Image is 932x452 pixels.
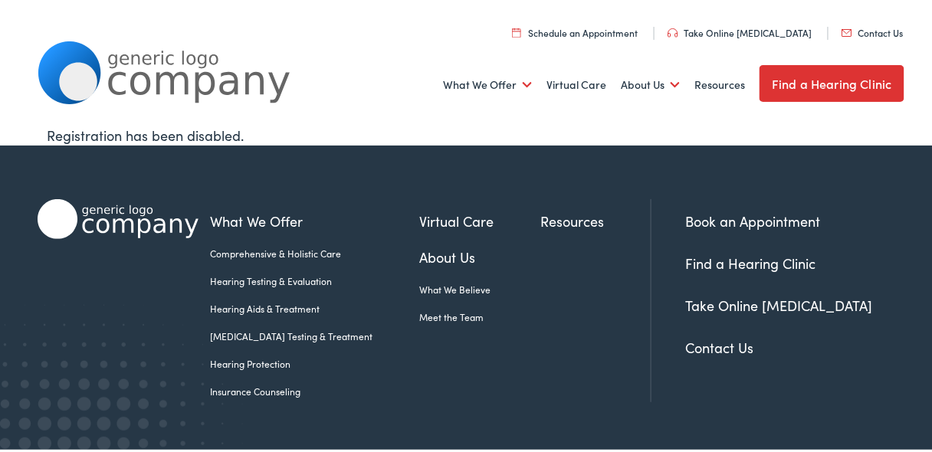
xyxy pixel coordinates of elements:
[210,244,419,258] a: Comprehensive & Holistic Care
[686,251,816,270] a: Find a Hearing Clinic
[686,336,754,355] a: Contact Us
[621,54,680,111] a: About Us
[210,208,419,229] a: What We Offer
[419,308,540,322] a: Meet the Team
[694,54,745,111] a: Resources
[668,24,812,37] a: Take Online [MEDICAL_DATA]
[540,208,651,229] a: Resources
[842,27,852,34] img: utility icon
[210,300,419,313] a: Hearing Aids & Treatment
[210,327,419,341] a: [MEDICAL_DATA] Testing & Treatment
[38,197,199,237] img: Alpaca Audiology
[668,26,678,35] img: utility icon
[419,208,540,229] a: Virtual Care
[419,244,540,265] a: About Us
[47,123,894,143] div: Registration has been disabled.
[686,293,873,313] a: Take Online [MEDICAL_DATA]
[512,25,521,35] img: utility icon
[512,24,638,37] a: Schedule an Appointment
[686,209,821,228] a: Book an Appointment
[760,63,904,100] a: Find a Hearing Clinic
[210,355,419,368] a: Hearing Protection
[419,280,540,294] a: What We Believe
[842,24,904,37] a: Contact Us
[210,382,419,396] a: Insurance Counseling
[210,272,419,286] a: Hearing Testing & Evaluation
[546,54,606,111] a: Virtual Care
[443,54,532,111] a: What We Offer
